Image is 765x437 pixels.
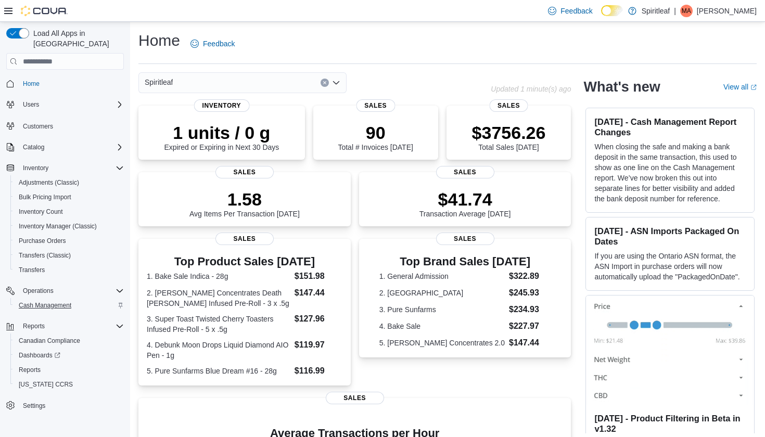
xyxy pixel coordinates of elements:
dd: $147.44 [509,337,551,349]
button: Transfers [10,263,128,277]
button: Reports [19,320,49,332]
a: Home [19,78,44,90]
div: Total Sales [DATE] [472,122,546,151]
button: Operations [19,285,58,297]
a: Feedback [186,33,239,54]
dt: 1. Bake Sale Indica - 28g [147,271,290,281]
span: Spiritleaf [145,76,173,88]
dt: 3. Pure Sunfarms [379,304,505,315]
a: Dashboards [15,349,65,362]
span: Transfers [19,266,45,274]
button: Inventory Manager (Classic) [10,219,128,234]
dd: $147.44 [295,287,342,299]
dd: $227.97 [509,320,551,332]
dd: $234.93 [509,303,551,316]
span: Settings [23,402,45,410]
button: Clear input [321,79,329,87]
a: Inventory Count [15,205,67,218]
span: Bulk Pricing Import [19,193,71,201]
button: Inventory [19,162,53,174]
svg: External link [750,84,757,91]
span: Feedback [203,38,235,49]
span: Purchase Orders [15,235,124,247]
dt: 4. Debunk Moon Drops Liquid Diamond AIO Pen - 1g [147,340,290,361]
span: Canadian Compliance [19,337,80,345]
div: Total # Invoices [DATE] [338,122,413,151]
p: Updated 1 minute(s) ago [491,85,571,93]
p: 1.58 [189,189,300,210]
span: Purchase Orders [19,237,66,245]
dd: $119.97 [295,339,342,351]
span: Customers [23,122,53,131]
div: Michael A [680,5,693,17]
h3: Top Brand Sales [DATE] [379,255,551,268]
img: Cova [21,6,68,16]
a: Customers [19,120,57,133]
span: Operations [19,285,124,297]
span: Load All Apps in [GEOGRAPHIC_DATA] [29,28,124,49]
button: Adjustments (Classic) [10,175,128,190]
span: Sales [326,392,384,404]
button: [US_STATE] CCRS [10,377,128,392]
button: Home [2,76,128,91]
dt: 2. [PERSON_NAME] Concentrates Death [PERSON_NAME] Infused Pre-Roll - 3 x .5g [147,288,290,309]
button: Transfers (Classic) [10,248,128,263]
h1: Home [138,30,180,51]
dt: 2. [GEOGRAPHIC_DATA] [379,288,505,298]
span: Inventory [194,99,250,112]
a: Transfers (Classic) [15,249,75,262]
button: Catalog [2,140,128,155]
dd: $116.99 [295,365,342,377]
span: Cash Management [19,301,71,310]
a: [US_STATE] CCRS [15,378,77,391]
dd: $245.93 [509,287,551,299]
span: Home [23,80,40,88]
h3: [DATE] - Product Filtering in Beta in v1.32 [594,413,746,434]
a: View allExternal link [723,83,757,91]
span: Reports [15,364,124,376]
a: Settings [19,400,49,412]
span: Inventory [19,162,124,174]
button: Open list of options [332,79,340,87]
h3: [DATE] - Cash Management Report Changes [594,117,746,137]
span: Bulk Pricing Import [15,191,124,203]
a: Cash Management [15,299,75,312]
a: Canadian Compliance [15,335,84,347]
span: Settings [19,399,124,412]
p: $3756.26 [472,122,546,143]
span: Sales [215,233,274,245]
a: Dashboards [10,348,128,363]
a: Inventory Manager (Classic) [15,220,101,233]
span: Inventory Count [15,205,124,218]
dt: 3. Super Toast Twisted Cherry Toasters Infused Pre-Roll - 5 x .5g [147,314,290,335]
div: Expired or Expiring in Next 30 Days [164,122,279,151]
span: [US_STATE] CCRS [19,380,73,389]
input: Dark Mode [601,5,623,16]
span: Reports [23,322,45,330]
button: Inventory Count [10,204,128,219]
span: Reports [19,366,41,374]
button: Settings [2,398,128,413]
p: When closing the safe and making a bank deposit in the same transaction, this used to show as one... [594,142,746,204]
p: Spiritleaf [642,5,670,17]
dt: 4. Bake Sale [379,321,505,331]
p: | [674,5,676,17]
span: Dashboards [19,351,60,359]
span: Customers [19,119,124,132]
span: Catalog [23,143,44,151]
p: $41.74 [419,189,511,210]
p: 1 units / 0 g [164,122,279,143]
span: Operations [23,287,54,295]
a: Transfers [15,264,49,276]
button: Reports [2,319,128,333]
div: Avg Items Per Transaction [DATE] [189,189,300,218]
button: Purchase Orders [10,234,128,248]
span: Catalog [19,141,124,153]
span: Dark Mode [601,16,602,17]
span: Adjustments (Classic) [15,176,124,189]
dt: 5. [PERSON_NAME] Concentrates 2.0 [379,338,505,348]
dt: 1. General Admission [379,271,505,281]
span: Sales [436,166,494,178]
button: Customers [2,118,128,133]
span: Sales [489,99,528,112]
